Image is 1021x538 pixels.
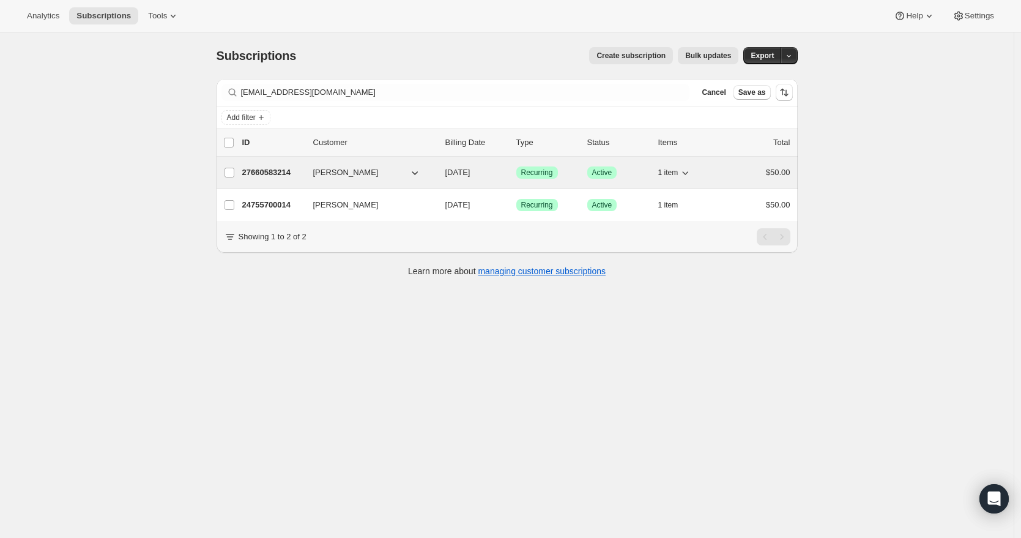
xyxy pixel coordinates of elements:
span: Add filter [227,113,256,122]
button: 1 item [658,164,692,181]
div: Type [516,136,577,149]
button: Cancel [697,85,730,100]
span: Bulk updates [685,51,731,61]
span: Cancel [702,88,726,97]
span: Active [592,168,612,177]
span: Subscriptions [76,11,131,21]
p: Showing 1 to 2 of 2 [239,231,306,243]
button: Create subscription [589,47,673,64]
button: Settings [945,7,1001,24]
div: Open Intercom Messenger [979,484,1009,514]
div: 27660583214[PERSON_NAME][DATE]SuccessRecurringSuccessActive1 item$50.00 [242,164,790,181]
span: Help [906,11,923,21]
p: Learn more about [408,265,606,277]
p: 24755700014 [242,199,303,211]
p: Customer [313,136,436,149]
div: IDCustomerBilling DateTypeStatusItemsTotal [242,136,790,149]
span: 1 item [658,168,678,177]
span: Recurring [521,200,553,210]
button: Help [886,7,942,24]
p: 27660583214 [242,166,303,179]
button: [PERSON_NAME] [306,195,428,215]
button: Subscriptions [69,7,138,24]
button: Export [743,47,781,64]
a: managing customer subscriptions [478,266,606,276]
input: Filter subscribers [241,84,690,101]
span: [PERSON_NAME] [313,166,379,179]
span: Tools [148,11,167,21]
span: 1 item [658,200,678,210]
span: Active [592,200,612,210]
span: Recurring [521,168,553,177]
button: [PERSON_NAME] [306,163,428,182]
p: ID [242,136,303,149]
span: [DATE] [445,168,470,177]
button: 1 item [658,196,692,214]
div: 24755700014[PERSON_NAME][DATE]SuccessRecurringSuccessActive1 item$50.00 [242,196,790,214]
div: Items [658,136,719,149]
p: Total [773,136,790,149]
button: Bulk updates [678,47,738,64]
span: Export [751,51,774,61]
p: Billing Date [445,136,507,149]
span: Create subscription [596,51,666,61]
span: Subscriptions [217,49,297,62]
p: Status [587,136,648,149]
span: $50.00 [766,168,790,177]
button: Sort the results [776,84,793,101]
button: Analytics [20,7,67,24]
span: Analytics [27,11,59,21]
button: Tools [141,7,187,24]
span: [PERSON_NAME] [313,199,379,211]
span: [DATE] [445,200,470,209]
nav: Pagination [757,228,790,245]
span: Save as [738,88,766,97]
span: $50.00 [766,200,790,209]
button: Add filter [221,110,270,125]
button: Save as [733,85,771,100]
span: Settings [965,11,994,21]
